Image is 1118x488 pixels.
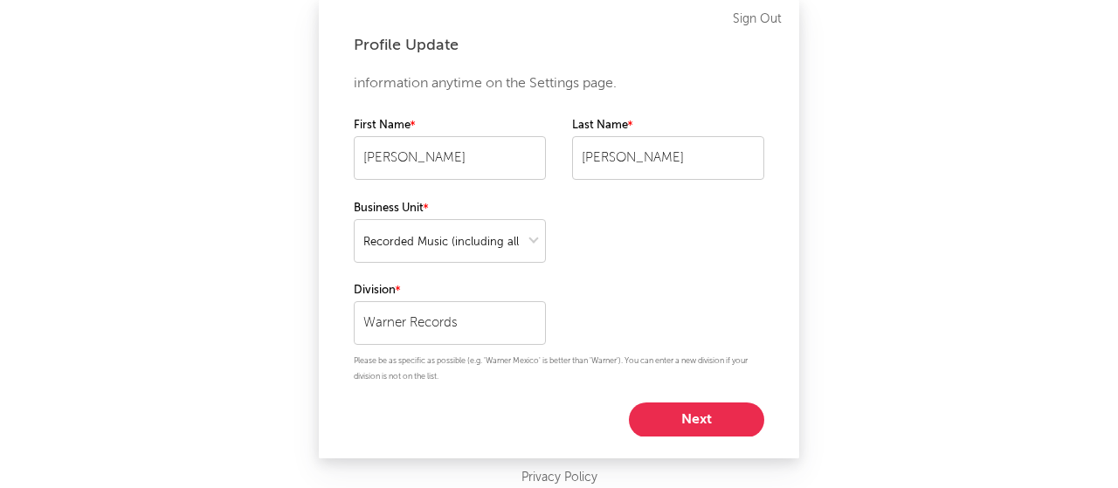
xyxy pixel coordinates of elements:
label: Business Unit [354,198,546,219]
label: Last Name [572,115,764,136]
input: Your division [354,301,546,345]
p: Please confirm your Sodatone profile details. You can update this information anytime on the Sett... [354,42,764,98]
input: Your last name [572,136,764,180]
button: Next [629,402,764,437]
p: Please be as specific as possible (e.g. 'Warner Mexico' is better than 'Warner'). You can enter a... [354,354,764,385]
input: Your first name [354,136,546,180]
label: First Name [354,115,546,136]
div: Profile Update [354,35,764,56]
a: Sign Out [733,9,782,30]
a: Privacy Policy [521,467,597,488]
label: Division [354,280,546,301]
